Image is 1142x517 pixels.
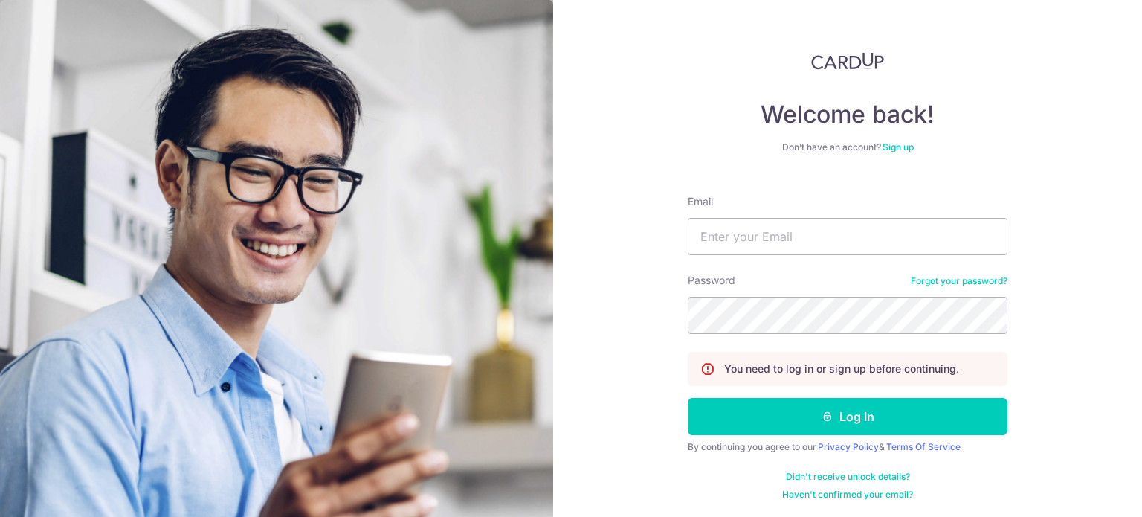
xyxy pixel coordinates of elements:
a: Terms Of Service [886,441,961,452]
input: Enter your Email [688,218,1007,255]
a: Privacy Policy [818,441,879,452]
label: Password [688,273,735,288]
h4: Welcome back! [688,100,1007,129]
a: Forgot your password? [911,275,1007,287]
div: By continuing you agree to our & [688,441,1007,453]
div: Don’t have an account? [688,141,1007,153]
img: CardUp Logo [811,52,884,70]
button: Log in [688,398,1007,435]
a: Didn't receive unlock details? [786,471,910,483]
label: Email [688,194,713,209]
a: Sign up [883,141,914,152]
a: Haven't confirmed your email? [782,489,913,501]
p: You need to log in or sign up before continuing. [724,362,959,376]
